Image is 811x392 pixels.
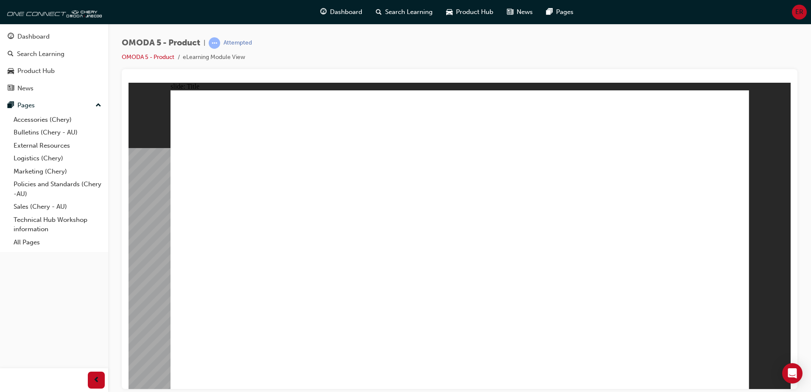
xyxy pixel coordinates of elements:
span: search-icon [8,50,14,58]
a: guage-iconDashboard [313,3,369,21]
a: Policies and Standards (Chery -AU) [10,178,105,200]
div: Product Hub [17,66,55,76]
a: Accessories (Chery) [10,113,105,126]
span: car-icon [446,7,453,17]
div: Attempted [224,39,252,47]
a: Product Hub [3,63,105,79]
span: Product Hub [456,7,493,17]
span: prev-icon [93,375,100,386]
img: oneconnect [4,3,102,20]
span: news-icon [8,85,14,92]
div: News [17,84,34,93]
span: pages-icon [546,7,553,17]
div: Search Learning [17,49,64,59]
span: Pages [556,7,573,17]
a: Search Learning [3,46,105,62]
a: OMODA 5 - Product [122,53,174,61]
a: Marketing (Chery) [10,165,105,178]
a: car-iconProduct Hub [439,3,500,21]
li: eLearning Module View [183,53,245,62]
a: news-iconNews [500,3,540,21]
button: Pages [3,98,105,113]
span: News [517,7,533,17]
a: Bulletins (Chery - AU) [10,126,105,139]
span: pages-icon [8,102,14,109]
a: All Pages [10,236,105,249]
a: Logistics (Chery) [10,152,105,165]
span: OMODA 5 - Product [122,38,200,48]
a: News [3,81,105,96]
span: guage-icon [8,33,14,41]
a: Dashboard [3,29,105,45]
span: car-icon [8,67,14,75]
div: Open Intercom Messenger [782,363,803,384]
span: learningRecordVerb_ATTEMPT-icon [209,37,220,49]
span: search-icon [376,7,382,17]
span: Dashboard [330,7,362,17]
a: Sales (Chery - AU) [10,200,105,213]
span: Search Learning [385,7,433,17]
span: guage-icon [320,7,327,17]
div: Pages [17,101,35,110]
div: Dashboard [17,32,50,42]
span: ER [795,7,803,17]
a: External Resources [10,139,105,152]
button: DashboardSearch LearningProduct HubNews [3,27,105,98]
a: Technical Hub Workshop information [10,213,105,236]
span: news-icon [507,7,513,17]
span: | [204,38,205,48]
button: ER [792,5,807,20]
span: up-icon [95,100,101,111]
a: search-iconSearch Learning [369,3,439,21]
a: pages-iconPages [540,3,580,21]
